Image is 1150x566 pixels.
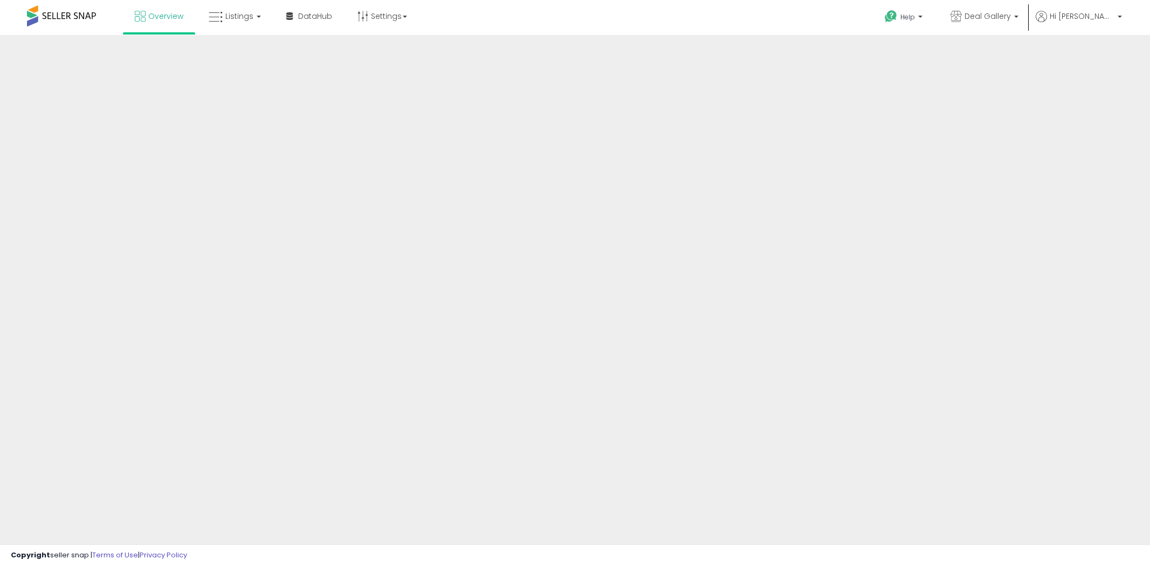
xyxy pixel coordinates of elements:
[1050,11,1114,22] span: Hi [PERSON_NAME]
[884,10,898,23] i: Get Help
[225,11,253,22] span: Listings
[1036,11,1122,35] a: Hi [PERSON_NAME]
[298,11,332,22] span: DataHub
[876,2,933,35] a: Help
[900,12,915,22] span: Help
[965,11,1011,22] span: Deal Gallery
[148,11,183,22] span: Overview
